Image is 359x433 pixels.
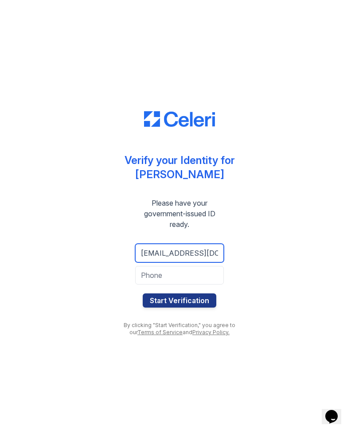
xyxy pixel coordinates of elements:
[135,244,224,262] input: Email
[117,322,242,336] div: By clicking "Start Verification," you agree to our and
[322,398,350,424] iframe: chat widget
[125,153,235,182] div: Verify your Identity for [PERSON_NAME]
[192,329,230,335] a: Privacy Policy.
[144,111,215,127] img: CE_Logo_Blue-a8612792a0a2168367f1c8372b55b34899dd931a85d93a1a3d3e32e68fde9ad4.png
[137,329,183,335] a: Terms of Service
[117,198,242,230] div: Please have your government-issued ID ready.
[143,293,216,308] button: Start Verification
[135,266,224,285] input: Phone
